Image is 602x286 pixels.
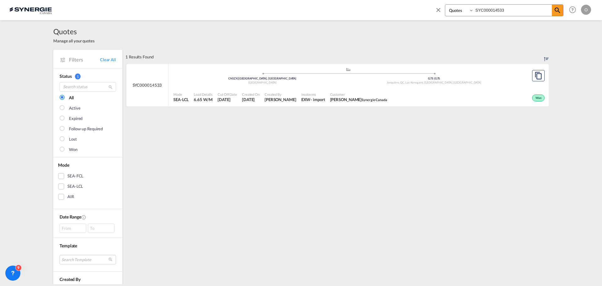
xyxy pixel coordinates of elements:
img: 1f56c880d42311ef80fc7dca854c8e59.png [9,3,52,17]
div: Won [532,94,545,101]
div: To [88,224,114,233]
div: From [60,224,86,233]
md-icon: icon-magnify [554,7,561,14]
span: From To [60,224,116,233]
span: Template [60,243,77,248]
md-icon: icon-close [435,6,442,13]
span: icon-close [435,4,445,19]
span: G7S [428,77,435,80]
span: SYC000014533 [133,82,162,88]
div: 1 Results Found [125,50,154,64]
span: icon-magnify [552,5,563,16]
a: Clear All [100,57,116,62]
div: EXW [301,97,311,102]
div: Follow-up Required [69,126,103,132]
span: Rosa Ho [265,97,296,102]
span: CNSZX [GEOGRAPHIC_DATA], [GEOGRAPHIC_DATA] [228,77,296,80]
md-icon: Created On [81,215,86,220]
md-checkbox: AIR [58,194,118,200]
div: - import [310,97,325,102]
span: 1 [75,73,81,79]
div: Won [69,147,77,153]
md-icon: icon-magnify [108,85,113,89]
span: | [238,77,239,80]
div: SEA-LCL [67,183,83,190]
div: O [581,5,591,15]
md-icon: assets/icons/custom/ship-fill.svg [345,68,352,71]
span: 4 Sep 2025 [218,97,237,102]
span: Date Range [60,214,81,219]
span: Won [536,96,543,100]
span: Synergie Canada [362,98,387,102]
div: Sort by: Created On [544,50,549,64]
span: Quotes [53,26,95,36]
div: Help [567,4,581,16]
div: Lost [69,136,77,143]
span: Created By [60,277,81,282]
div: SEA-FCL [67,173,83,179]
span: | [434,77,435,80]
div: Expired [69,116,82,122]
span: G7S [435,77,440,80]
span: Load Details [194,92,213,97]
span: Cut Off Date [218,92,237,97]
span: Filters [69,56,100,63]
span: Created On [242,92,260,97]
span: [GEOGRAPHIC_DATA] [248,81,277,84]
span: [GEOGRAPHIC_DATA] [453,81,481,84]
md-checkbox: SEA-FCL [58,173,118,179]
div: Status 1 [60,73,116,79]
span: Jonquière, QC, Lac-Kenogami, [GEOGRAPHIC_DATA] [387,81,453,84]
div: Active [69,105,80,111]
div: SYC000014533 assets/icons/custom/ship-fill.svgassets/icons/custom/roll-o-plane.svgOriginShenzhen,... [126,64,549,107]
span: Help [567,4,578,15]
span: Mode [173,92,189,97]
button: Copy Quote [532,70,545,81]
span: Manage all your quotes [53,38,95,44]
span: Created By [265,92,296,97]
div: All [69,95,74,101]
span: Customer [330,92,387,97]
span: Incoterms [301,92,325,97]
md-checkbox: SEA-LCL [58,183,118,190]
span: SEA-LCL [173,97,189,102]
span: Status [60,73,71,79]
span: Mode [58,162,69,168]
span: Edouard Doyon Synergie Canada [330,97,387,102]
span: 4 Sep 2025 [242,97,260,102]
span: , [452,81,453,84]
input: Search status [60,82,116,92]
div: EXW import [301,97,325,102]
div: AIR [67,194,74,200]
span: 6.65 W/M [194,97,212,102]
md-icon: assets/icons/custom/copyQuote.svg [535,72,542,79]
input: Enter Quotation Number [474,5,552,16]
